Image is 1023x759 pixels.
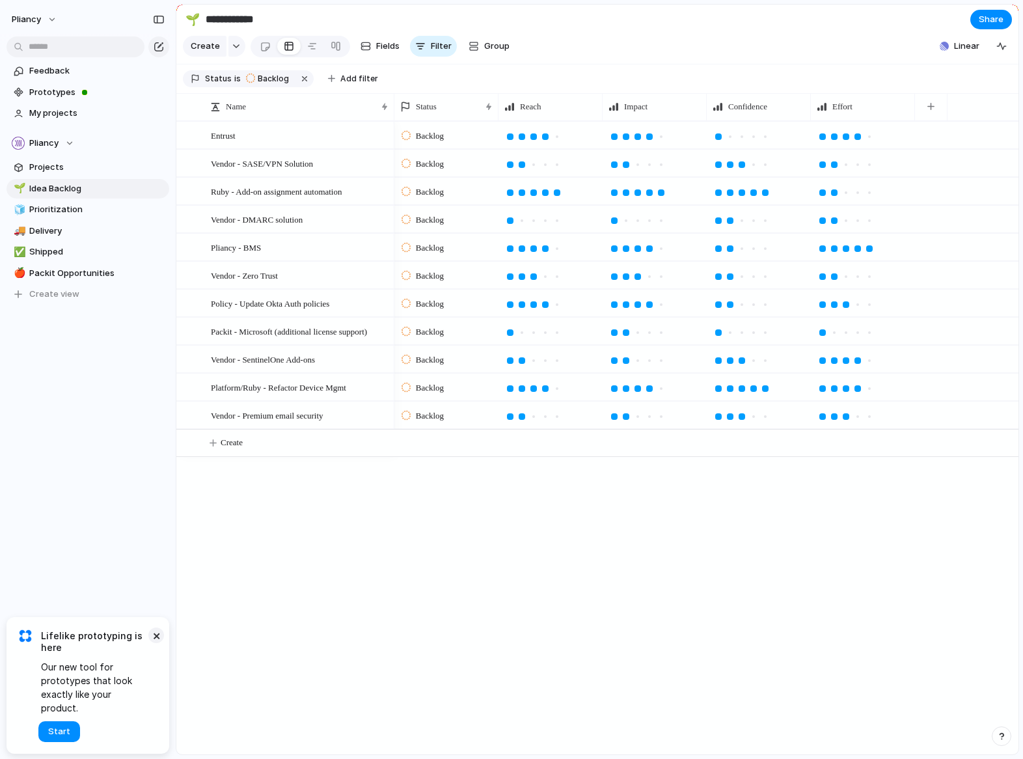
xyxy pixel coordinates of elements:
[12,245,25,258] button: ✅
[211,268,278,283] span: Vendor - Zero Trust
[979,13,1003,26] span: Share
[320,70,386,88] button: Add filter
[416,325,444,338] span: Backlog
[7,221,169,241] a: 🚚Delivery
[14,266,23,281] div: 🍎
[41,660,150,715] span: Our new tool for prototypes that look exactly like your product.
[376,40,400,53] span: Fields
[7,200,169,219] a: 🧊Prioritization
[7,242,169,262] a: ✅Shipped
[41,630,150,654] span: Lifelike prototyping is here
[462,36,516,57] button: Group
[183,36,226,57] button: Create
[7,284,169,304] button: Create view
[624,100,648,113] span: Impact
[7,179,169,199] a: 🌱Idea Backlog
[416,100,437,113] span: Status
[48,725,70,738] span: Start
[29,64,165,77] span: Feedback
[7,83,169,102] a: Prototypes
[12,225,25,238] button: 🚚
[12,203,25,216] button: 🧊
[410,36,457,57] button: Filter
[934,36,985,56] button: Linear
[970,10,1012,29] button: Share
[14,202,23,217] div: 🧊
[7,103,169,123] a: My projects
[416,241,444,255] span: Backlog
[355,36,405,57] button: Fields
[182,9,203,30] button: 🌱
[205,73,232,85] span: Status
[211,352,315,366] span: Vendor - SentinelOne Add-ons
[242,72,297,86] button: Backlog
[12,267,25,280] button: 🍎
[211,407,323,422] span: Vendor - Premium email security
[191,40,220,53] span: Create
[211,296,329,310] span: Policy - Update Okta Auth policies
[258,73,289,85] span: Backlog
[29,182,165,195] span: Idea Backlog
[416,297,444,310] span: Backlog
[14,223,23,238] div: 🚚
[416,381,444,394] span: Backlog
[520,100,541,113] span: Reach
[7,264,169,283] a: 🍎Packit Opportunities
[416,269,444,283] span: Backlog
[29,245,165,258] span: Shipped
[484,40,510,53] span: Group
[29,86,165,99] span: Prototypes
[416,353,444,366] span: Backlog
[728,100,767,113] span: Confidence
[221,436,243,449] span: Create
[211,128,236,143] span: Entrust
[226,100,246,113] span: Name
[232,72,243,86] button: is
[38,721,80,742] button: Start
[340,73,378,85] span: Add filter
[12,182,25,195] button: 🌱
[29,161,165,174] span: Projects
[211,240,261,255] span: Pliancy - BMS
[211,212,303,227] span: Vendor - DMARC solution
[234,73,241,85] span: is
[148,628,164,643] button: Dismiss
[29,203,165,216] span: Prioritization
[185,10,200,28] div: 🌱
[431,40,452,53] span: Filter
[832,100,852,113] span: Effort
[12,13,41,26] span: Pliancy
[14,245,23,260] div: ✅
[211,379,346,394] span: Platform/Ruby - Refactor Device Mgmt
[416,130,444,143] span: Backlog
[211,156,313,171] span: Vendor - SASE/VPN Solution
[29,267,165,280] span: Packit Opportunities
[416,158,444,171] span: Backlog
[954,40,979,53] span: Linear
[6,9,64,30] button: Pliancy
[416,409,444,422] span: Backlog
[7,158,169,177] a: Projects
[416,186,444,199] span: Backlog
[211,324,367,338] span: Packit - Microsoft (additional license support)
[416,214,444,227] span: Backlog
[29,288,79,301] span: Create view
[29,225,165,238] span: Delivery
[211,184,342,199] span: Ruby - Add-on assignment automation
[29,107,165,120] span: My projects
[7,61,169,81] a: Feedback
[7,133,169,153] button: Pliancy
[14,181,23,196] div: 🌱
[29,137,59,150] span: Pliancy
